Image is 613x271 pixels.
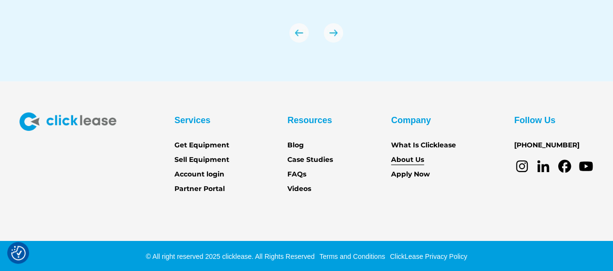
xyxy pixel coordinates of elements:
div: Resources [287,112,332,128]
a: FAQs [287,169,306,180]
div: Follow Us [514,112,555,128]
a: What Is Clicklease [391,140,456,151]
div: © All right reserved 2025 clicklease. All Rights Reserved [146,252,314,261]
img: arrow Icon [324,23,343,43]
div: Services [174,112,210,128]
a: Apply Now [391,169,430,180]
div: previous slide [289,23,309,43]
a: Blog [287,140,304,151]
div: next slide [324,23,343,43]
a: About Us [391,155,424,165]
a: Get Equipment [174,140,229,151]
a: Sell Equipment [174,155,229,165]
img: Revisit consent button [11,246,26,260]
div: Company [391,112,431,128]
a: ClickLease Privacy Policy [387,253,467,260]
a: Partner Portal [174,184,225,194]
a: Case Studies [287,155,333,165]
img: arrow Icon [289,23,309,43]
img: Clicklease logo [19,112,116,131]
a: [PHONE_NUMBER] [514,140,580,151]
button: Consent Preferences [11,246,26,260]
a: Videos [287,184,311,194]
a: Account login [174,169,224,180]
a: Terms and Conditions [317,253,385,260]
